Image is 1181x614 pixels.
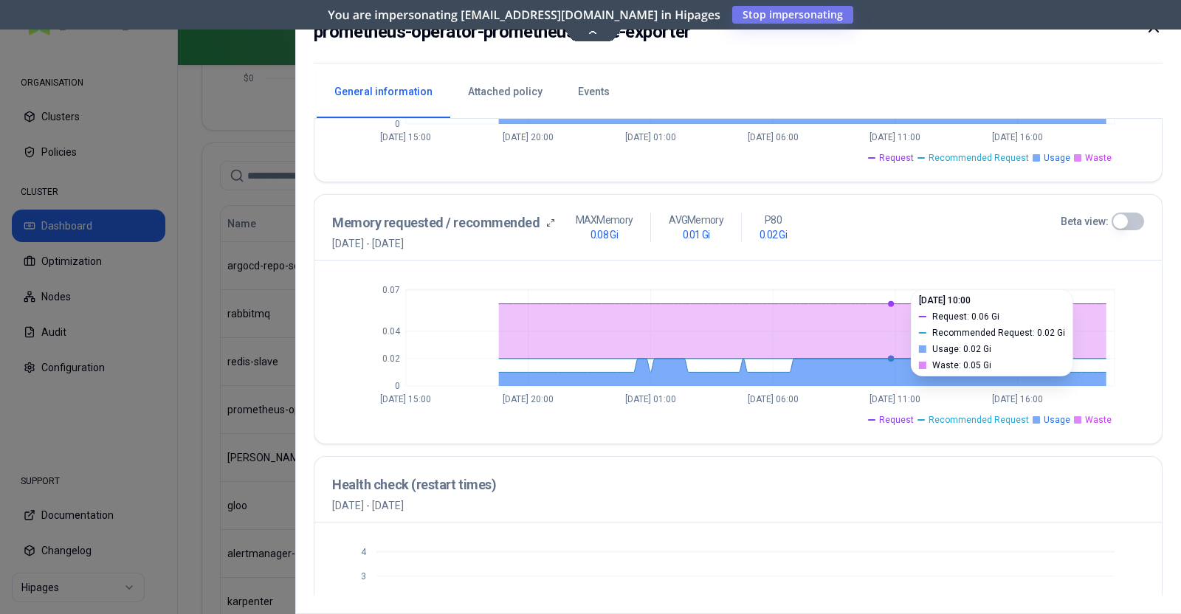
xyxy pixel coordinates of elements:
tspan: [DATE] 11:00 [870,394,920,404]
span: Request [879,152,914,164]
button: Events [560,66,627,118]
p: AVG Memory [669,213,723,227]
tspan: [DATE] 01:00 [625,132,676,142]
span: Recommended Request [929,414,1029,426]
h1: 0.02 Gi [760,227,787,242]
tspan: 0 [395,119,400,129]
button: Attached policy [450,66,560,118]
tspan: [DATE] 16:00 [992,132,1043,142]
p: MAX Memory [576,213,633,227]
tspan: [DATE] 06:00 [748,394,799,404]
h3: Memory requested / recommended [332,213,540,233]
span: Usage [1044,152,1070,164]
h3: Health check (restart times) [332,475,496,495]
p: P80 [765,213,782,227]
span: [DATE] - [DATE] [332,236,555,251]
tspan: [DATE] 01:00 [625,394,676,404]
tspan: [DATE] 20:00 [503,132,554,142]
tspan: [DATE] 11:00 [870,132,920,142]
label: Beta view: [1061,214,1109,229]
span: Waste [1085,414,1112,426]
tspan: 3 [361,571,366,582]
tspan: 2 [361,595,366,605]
tspan: [DATE] 15:00 [380,394,431,404]
h2: prometheus-operator-prometheus-node-exporter [314,18,691,45]
tspan: [DATE] 20:00 [503,394,554,404]
span: Request [879,414,914,426]
span: Usage [1044,414,1070,426]
tspan: [DATE] 16:00 [992,394,1043,404]
tspan: 4 [361,547,367,557]
span: Recommended Request [929,152,1029,164]
tspan: 0 [395,381,400,391]
tspan: 0.07 [382,285,400,295]
tspan: 0.04 [382,326,401,337]
tspan: [DATE] 15:00 [380,132,431,142]
tspan: 0.02 [382,353,400,364]
span: [DATE] - [DATE] [332,498,496,513]
h1: 0.01 Gi [683,227,710,242]
span: Waste [1085,152,1112,164]
tspan: [DATE] 06:00 [748,132,799,142]
button: General information [317,66,450,118]
h1: 0.08 Gi [590,227,618,242]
